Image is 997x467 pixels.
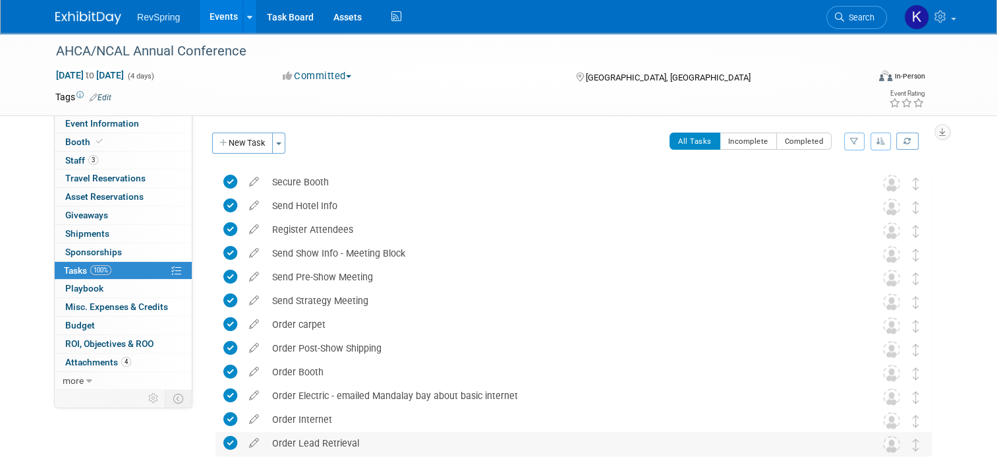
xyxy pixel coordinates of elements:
[242,390,266,402] a: edit
[65,301,168,312] span: Misc. Expenses & Credits
[137,12,180,22] span: RevSpring
[266,337,857,359] div: Order Post-Show Shipping
[266,218,857,241] div: Register Attendees
[913,177,919,190] i: Move task
[266,242,857,265] div: Send Show Info - Meeting Block
[55,298,192,316] a: Misc. Expenses & Credits
[266,266,857,288] div: Send Pre-Show Meeting
[55,115,192,133] a: Event Information
[266,195,857,217] div: Send Hotel Info
[826,6,887,29] a: Search
[883,246,900,263] img: Unassigned
[242,200,266,212] a: edit
[242,224,266,235] a: edit
[127,72,154,80] span: (4 days)
[55,243,192,261] a: Sponsorships
[55,225,192,243] a: Shipments
[65,320,95,330] span: Budget
[883,199,900,216] img: Unassigned
[212,133,273,154] button: New Task
[913,439,919,451] i: Move task
[883,365,900,382] img: Unassigned
[913,272,919,285] i: Move task
[883,389,900,406] img: Unassigned
[65,283,103,294] span: Playbook
[776,133,832,150] button: Completed
[266,290,857,312] div: Send Strategy Meeting
[883,317,900,334] img: Unassigned
[913,367,919,380] i: Move task
[913,225,919,237] i: Move task
[65,155,98,166] span: Staff
[266,432,857,454] div: Order Lead Retrieval
[242,271,266,283] a: edit
[51,40,851,63] div: AHCA/NCAL Annual Conference
[797,69,925,88] div: Event Format
[242,319,266,330] a: edit
[669,133,720,150] button: All Tasks
[90,93,111,102] a: Edit
[266,313,857,336] div: Order carpet
[84,70,96,80] span: to
[63,375,84,386] span: more
[242,366,266,378] a: edit
[65,357,131,367] span: Attachments
[142,390,165,407] td: Personalize Event Tab Strip
[889,90,925,97] div: Event Rating
[913,249,919,261] i: Move task
[55,354,192,371] a: Attachments4
[883,175,900,192] img: Unassigned
[586,73,751,82] span: [GEOGRAPHIC_DATA], [GEOGRAPHIC_DATA]
[844,13,874,22] span: Search
[65,173,146,183] span: Travel Reservations
[55,152,192,170] a: Staff3
[883,412,900,429] img: Unassigned
[96,138,103,145] i: Booth reservation complete
[121,357,131,367] span: 4
[904,5,929,30] img: Kelsey Culver
[55,262,192,280] a: Tasks100%
[55,280,192,297] a: Playbook
[278,69,356,83] button: Committed
[913,296,919,309] i: Move task
[55,335,192,353] a: ROI, Objectives & ROO
[913,415,919,427] i: Move task
[720,133,777,150] button: Incomplete
[55,317,192,334] a: Budget
[65,210,108,220] span: Giveaways
[55,206,192,224] a: Giveaways
[55,69,125,81] span: [DATE] [DATE]
[55,11,121,24] img: ExhibitDay
[883,294,900,311] img: Unassigned
[913,201,919,214] i: Move task
[266,408,857,431] div: Order Internet
[55,188,192,206] a: Asset Reservations
[88,155,98,165] span: 3
[883,222,900,239] img: Unassigned
[913,344,919,356] i: Move task
[242,437,266,449] a: edit
[913,320,919,332] i: Move task
[90,265,111,275] span: 100%
[266,385,857,407] div: Order Electric - emailed Mandalay bay about basic internet
[165,390,192,407] td: Toggle Event Tabs
[65,228,109,239] span: Shipments
[55,372,192,390] a: more
[883,270,900,287] img: Unassigned
[883,341,900,358] img: Unassigned
[896,133,919,150] a: Refresh
[55,90,111,104] td: Tags
[883,436,900,453] img: Unassigned
[55,170,192,187] a: Travel Reservations
[65,118,139,129] span: Event Information
[55,133,192,151] a: Booth
[242,295,266,307] a: edit
[913,391,919,404] i: Move task
[879,71,892,81] img: Format-Inperson.png
[266,361,857,383] div: Order Booth
[242,176,266,188] a: edit
[242,342,266,354] a: edit
[65,338,154,349] span: ROI, Objectives & ROO
[65,137,105,147] span: Booth
[64,265,111,276] span: Tasks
